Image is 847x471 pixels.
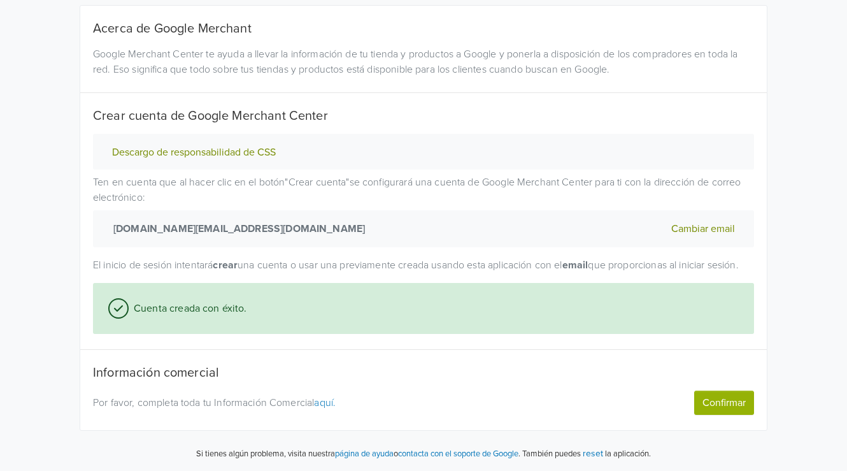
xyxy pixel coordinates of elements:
[93,21,754,36] h5: Acerca de Google Merchant
[108,221,365,236] strong: [DOMAIN_NAME][EMAIL_ADDRESS][DOMAIN_NAME]
[213,259,238,272] strong: crear
[196,448,520,461] p: Si tienes algún problema, visita nuestra o .
[667,221,739,237] button: Cambiar email
[93,395,584,410] p: Por favor, completa toda tu Información Comercial
[108,146,280,159] button: Descargo de responsabilidad de CSS
[398,449,518,459] a: contacta con el soporte de Google
[314,396,336,409] a: aquí.
[93,175,754,247] p: Ten en cuenta que al hacer clic en el botón " Crear cuenta " se configurará una cuenta de Google ...
[129,301,247,316] span: Cuenta creada con éxito.
[93,257,754,273] p: El inicio de sesión intentará una cuenta o usar una previamente creada usando esta aplicación con...
[694,391,754,415] button: Confirmar
[93,365,754,380] h5: Información comercial
[520,446,651,461] p: También puedes la aplicación.
[562,259,588,272] strong: email
[93,108,754,124] h5: Crear cuenta de Google Merchant Center
[335,449,394,459] a: página de ayuda
[583,446,603,461] button: reset
[83,47,764,77] div: Google Merchant Center te ayuda a llevar la información de tu tienda y productos a Google y poner...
